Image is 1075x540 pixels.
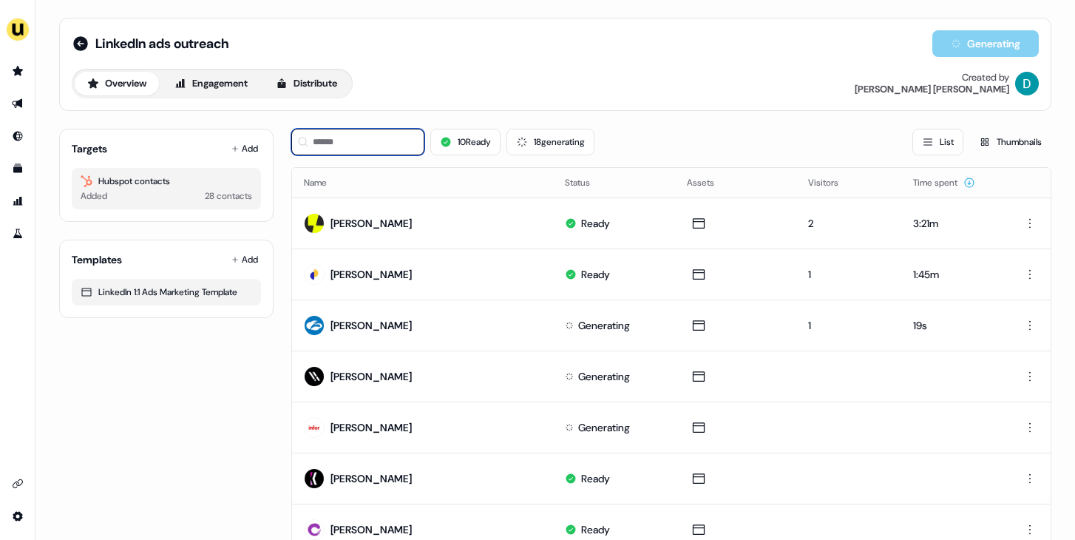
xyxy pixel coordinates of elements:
div: 1 [808,318,889,333]
div: Ready [581,216,610,231]
button: Time spent [913,169,975,196]
button: Add [228,249,261,270]
a: Go to templates [6,157,30,180]
div: 28 contacts [205,189,252,203]
button: Status [565,169,608,196]
div: Added [81,189,107,203]
a: Go to integrations [6,504,30,528]
div: Generating [578,420,630,435]
div: Hubspot contacts [81,174,252,189]
div: Created by [962,72,1009,84]
div: [PERSON_NAME] [330,369,412,384]
div: Ready [581,267,610,282]
div: Templates [72,252,122,267]
div: [PERSON_NAME] [330,318,412,333]
a: Go to attribution [6,189,30,213]
div: LinkedIn 1:1 Ads Marketing Template [81,285,252,300]
div: [PERSON_NAME] [330,522,412,537]
button: Engagement [162,72,260,95]
button: Add [228,138,261,159]
div: Generating [578,318,630,333]
a: Go to integrations [6,472,30,496]
button: Visitors [808,169,856,196]
th: Assets [675,168,797,198]
a: Go to prospects [6,59,30,83]
button: Name [304,169,345,196]
button: List [912,129,963,155]
div: Targets [72,141,107,156]
div: 19s [913,318,990,333]
div: [PERSON_NAME] [330,471,412,486]
button: Overview [75,72,159,95]
div: Ready [581,522,610,537]
button: Distribute [263,72,350,95]
div: [PERSON_NAME] [PERSON_NAME] [855,84,1009,95]
div: 2 [808,216,889,231]
a: Go to outbound experience [6,92,30,115]
img: David [1015,72,1039,95]
div: [PERSON_NAME] [330,420,412,435]
a: Go to Inbound [6,124,30,148]
div: Ready [581,471,610,486]
a: Go to experiments [6,222,30,246]
div: 3:21m [913,216,990,231]
div: [PERSON_NAME] [330,267,412,282]
div: Generating [578,369,630,384]
div: [PERSON_NAME] [330,216,412,231]
span: LinkedIn ads outreach [95,35,228,53]
button: 18generating [506,129,594,155]
div: 1 [808,267,889,282]
div: 1:45m [913,267,990,282]
button: Thumbnails [969,129,1051,155]
button: 10Ready [430,129,501,155]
